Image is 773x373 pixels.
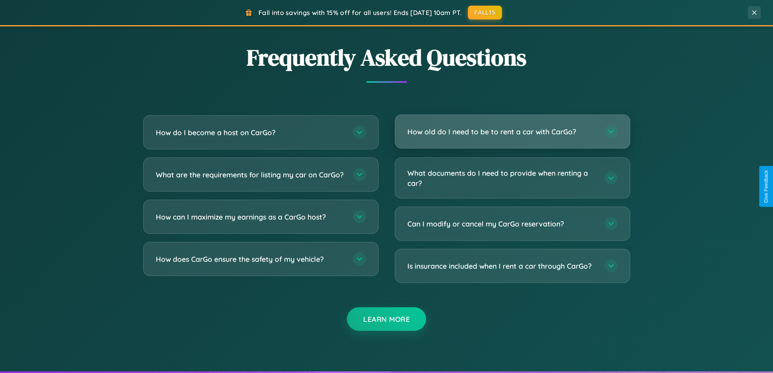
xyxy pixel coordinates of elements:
div: Give Feedback [763,170,769,203]
h3: Can I modify or cancel my CarGo reservation? [407,219,596,229]
h2: Frequently Asked Questions [143,42,630,73]
h3: How do I become a host on CarGo? [156,127,345,138]
h3: Is insurance included when I rent a car through CarGo? [407,261,596,271]
h3: What are the requirements for listing my car on CarGo? [156,170,345,180]
button: FALL15 [468,6,502,19]
button: Learn More [347,307,426,331]
h3: How old do I need to be to rent a car with CarGo? [407,127,596,137]
h3: How can I maximize my earnings as a CarGo host? [156,212,345,222]
h3: How does CarGo ensure the safety of my vehicle? [156,254,345,264]
h3: What documents do I need to provide when renting a car? [407,168,596,188]
span: Fall into savings with 15% off for all users! Ends [DATE] 10am PT. [258,9,462,17]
